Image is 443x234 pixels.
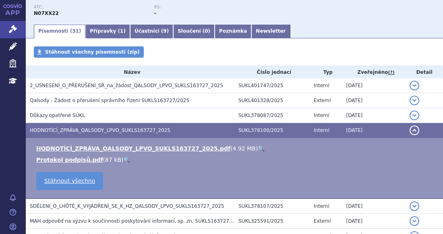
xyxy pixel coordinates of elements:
[233,145,256,152] span: 4.92 MB
[130,25,173,38] a: Účastníci (9)
[123,157,130,163] a: 🔍
[251,25,290,38] a: Newsletter
[342,198,406,214] td: [DATE]
[234,78,310,93] td: SUKL401747/2025
[314,83,329,88] span: Interní
[388,70,395,75] abbr: (?)
[234,66,310,78] th: Číslo jednací
[314,113,329,118] span: Interní
[34,5,146,10] p: ATC:
[26,66,234,78] th: Název
[314,203,329,209] span: Interní
[342,123,406,138] td: [DATE]
[342,93,406,108] td: [DATE]
[342,108,406,123] td: [DATE]
[410,201,419,211] button: detail
[36,156,435,164] li: ( )
[342,214,406,229] td: [DATE]
[410,111,419,120] button: detail
[406,66,443,78] th: Detail
[30,127,170,133] span: HODNOTÍCÍ_ZPRÁVA_QALSODY_LPVO_SUKLS163727_2025
[234,214,310,229] td: SUKL325591/2025
[72,28,79,34] span: 31
[30,113,85,118] span: Důkazy opatřené SÚKL
[234,93,310,108] td: SUKL401328/2025
[34,25,85,38] a: Písemnosti (31)
[234,123,310,138] td: SUKL378100/2025
[30,203,224,209] span: SDĚLENÍ_O_LHŮTĚ_K_VYJÁDŘENÍ_SE_K_HZ_QALSODY_LPVO_SUKLS163727_2025
[410,125,419,135] button: detail
[215,25,251,38] a: Poznámka
[410,96,419,105] button: detail
[34,46,144,58] a: Stáhnout všechny písemnosti (zip)
[154,10,156,16] strong: -
[36,172,103,190] a: Stáhnout všechno
[314,98,331,103] span: Externí
[30,83,223,88] span: 2_USNESENÍ_O_PŘERUŠENÍ_SŘ_na_žádost_QALSODY_LPVO_SUKLS163727_2025
[85,25,130,38] a: Přípravky (1)
[173,25,215,38] a: Sloučení (0)
[205,28,208,34] span: 0
[120,28,123,34] span: 1
[314,127,329,133] span: Interní
[154,5,267,10] p: RS:
[34,10,59,16] strong: TOFERSEN
[310,66,342,78] th: Typ
[234,198,310,214] td: SUKL378107/2025
[410,81,419,90] button: detail
[36,157,103,163] a: Protokol podpisů.pdf
[163,28,166,34] span: 9
[36,145,230,152] a: HODNOTÍCÍ_ZPRÁVA_QALSODY_LPVO_SUKLS163727_2025.pdf
[45,49,140,55] span: Stáhnout všechny písemnosti (zip)
[30,218,374,224] span: MAH odpověď na výzvu k součinnosti poskytování informací, sp. zn. SUKLS163727/2025, č.j. sukl2616...
[234,108,310,123] td: SUKL378087/2025
[105,157,121,163] span: 87 kB
[36,144,435,153] li: ( )
[410,216,419,226] button: detail
[314,218,331,224] span: Externí
[342,78,406,93] td: [DATE]
[258,145,265,152] a: 🔍
[342,66,406,78] th: Zveřejněno
[30,98,189,103] span: Qalsody - Žádost o přerušení správního řízení SUKLS163727/2025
